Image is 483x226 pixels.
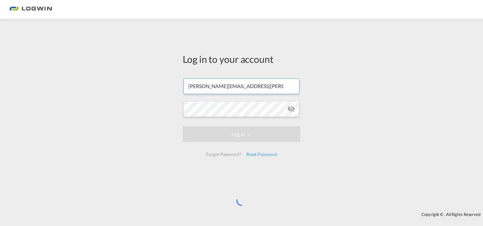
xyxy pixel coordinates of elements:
button: LOGIN [183,126,300,142]
md-icon: icon-eye-off [287,105,295,113]
div: Reset Password [244,149,279,160]
div: Forgot Password? [204,149,243,160]
img: bc73a0e0d8c111efacd525e4c8ad7d32.png [9,3,52,17]
div: Log in to your account [183,52,300,66]
input: Enter email/phone number [183,78,299,94]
